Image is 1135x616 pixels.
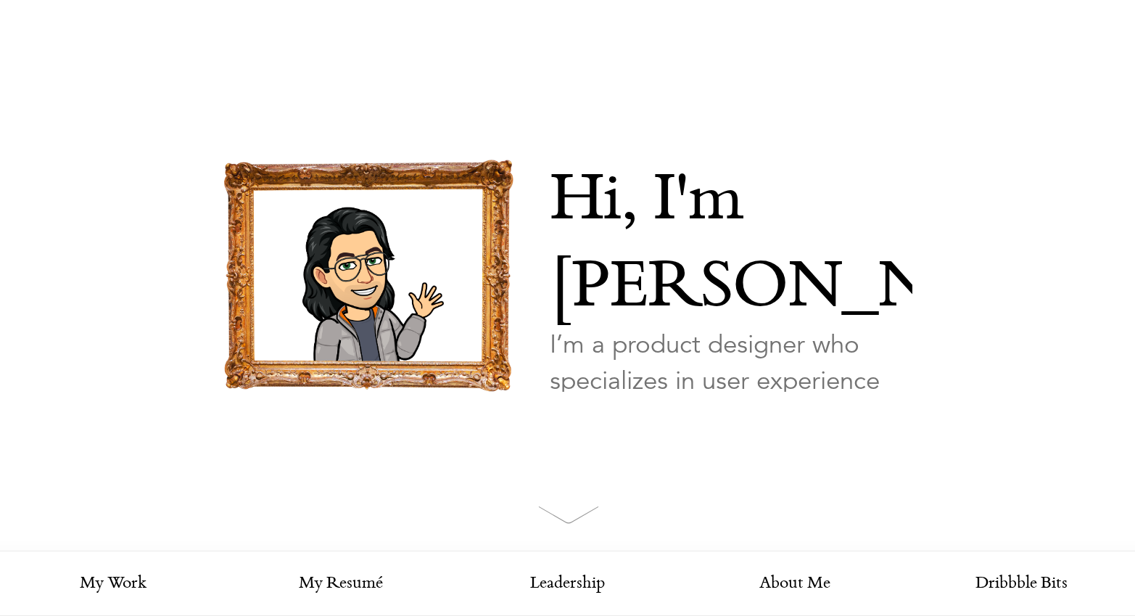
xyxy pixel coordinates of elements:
[223,160,513,392] img: picture-frame.png
[538,506,599,524] img: arrow.svg
[550,327,912,435] p: I’m a product designer who specializes in user experience and interaction design
[550,160,912,334] p: Hi, I'm [PERSON_NAME]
